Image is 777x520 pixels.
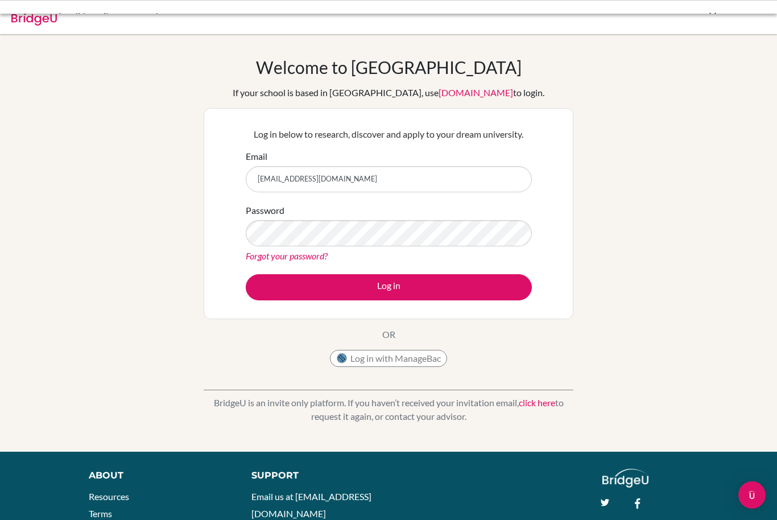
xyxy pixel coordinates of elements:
a: [DOMAIN_NAME] [439,87,513,98]
label: Email [246,150,267,163]
a: click here [519,397,555,408]
p: OR [382,328,395,341]
div: Support [251,469,377,482]
div: Open Intercom Messenger [738,481,766,509]
a: Terms [89,508,112,519]
p: BridgeU is an invite only platform. If you haven’t received your invitation email, to request it ... [204,396,573,423]
button: Log in with ManageBac [330,350,447,367]
p: Log in below to research, discover and apply to your dream university. [246,127,532,141]
img: Bridge-U [11,7,57,26]
img: logo_white@2x-f4f0deed5e89b7ecb1c2cc34c3e3d731f90f0f143d5ea2071677605dd97b5244.png [602,469,648,488]
div: About [89,469,226,482]
div: If your school is based in [GEOGRAPHIC_DATA], use to login. [233,86,544,100]
a: Resources [89,491,129,502]
div: Invalid email or password. [59,9,548,23]
label: Password [246,204,284,217]
button: Log in [246,274,532,300]
h1: Welcome to [GEOGRAPHIC_DATA] [256,57,522,77]
a: Email us at [EMAIL_ADDRESS][DOMAIN_NAME] [251,491,371,519]
a: Forgot your password? [246,250,328,261]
